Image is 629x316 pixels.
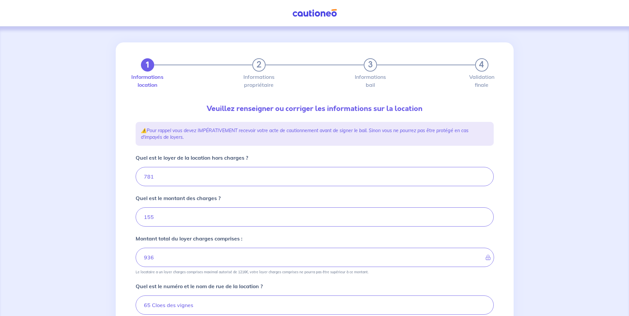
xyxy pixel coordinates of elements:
p: Quel est le montant des charges ? [136,194,220,202]
img: Cautioneo [290,9,340,17]
p: Veuillez renseigner ou corriger les informations sur la location [136,103,494,114]
p: ⚠️ [141,127,488,140]
p: Quel est le loyer de la location hors charges ? [136,154,248,162]
button: 1 [141,58,154,72]
em: Pour rappel vous devez IMPÉRATIVEMENT recevoir votre acte de cautionnement avant de signer le bai... [141,128,469,140]
p: Quel est le numéro et le nom de rue de la location ? [136,282,263,290]
label: Validation finale [475,74,488,87]
p: Montant total du loyer charges comprises : [136,235,242,242]
label: Informations bail [364,74,377,87]
input: Ex: 165 avenue de Bretagne [136,295,494,315]
label: Informations location [141,74,154,87]
p: Le locataire a un loyer charges comprises maximal autorisé de 1216€, votre loyer charges comprise... [136,270,368,274]
label: Informations propriétaire [252,74,266,87]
